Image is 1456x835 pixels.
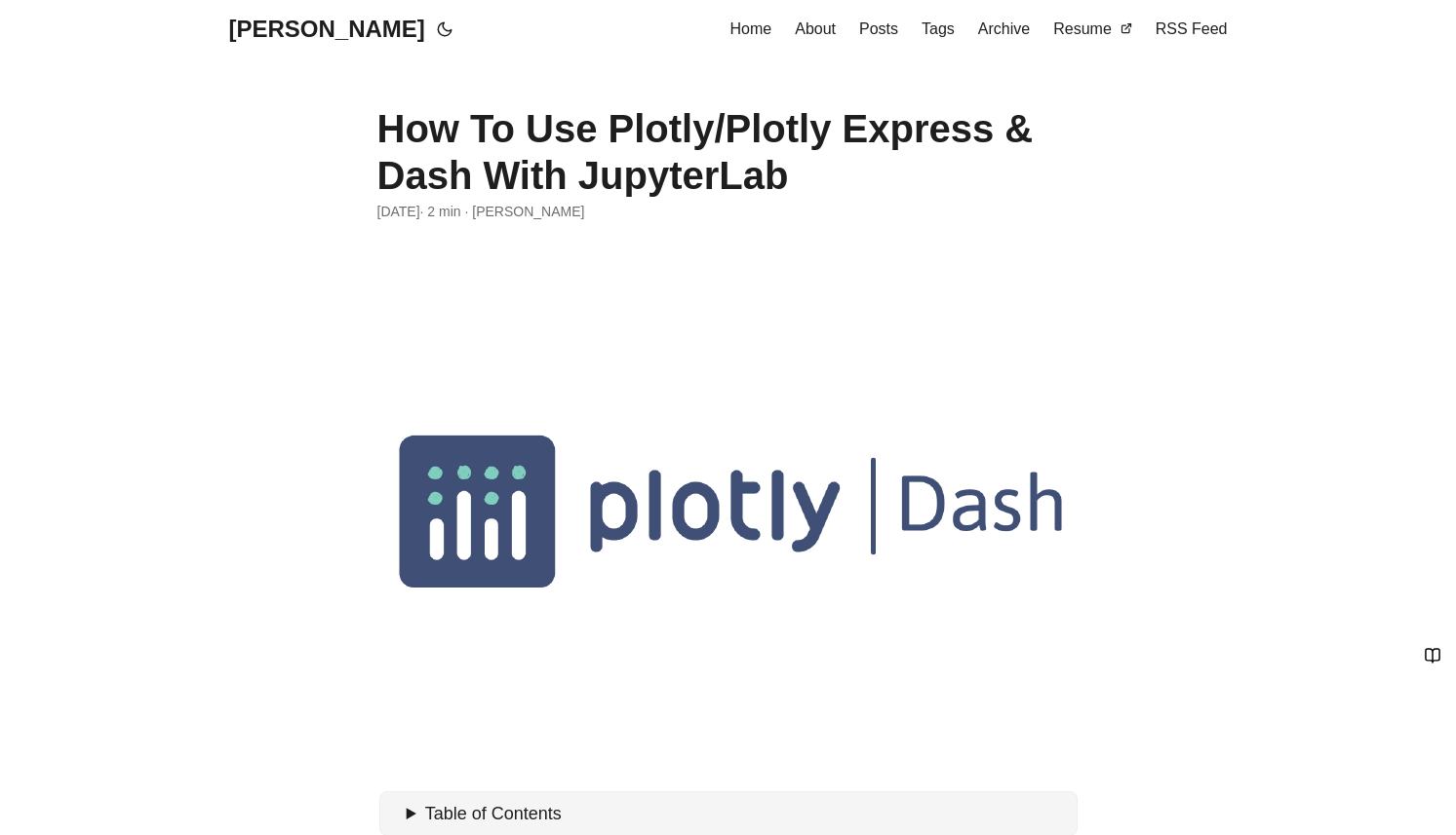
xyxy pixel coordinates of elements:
[795,20,836,37] span: About
[922,20,955,37] span: Tags
[377,201,1080,222] div: · 2 min · [PERSON_NAME]
[425,804,562,823] span: Table of Contents
[407,800,1070,828] summary: Table of Contents
[377,201,420,222] span: 2021-04-04 00:00:00 +0000 UTC
[730,20,772,37] span: Home
[978,20,1030,37] span: Archive
[1156,20,1228,37] span: RSS Feed
[1053,20,1112,37] span: Resume
[377,105,1080,199] h1: How To Use Plotly/Plotly Express & Dash With JupyterLab
[859,20,898,37] span: Posts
